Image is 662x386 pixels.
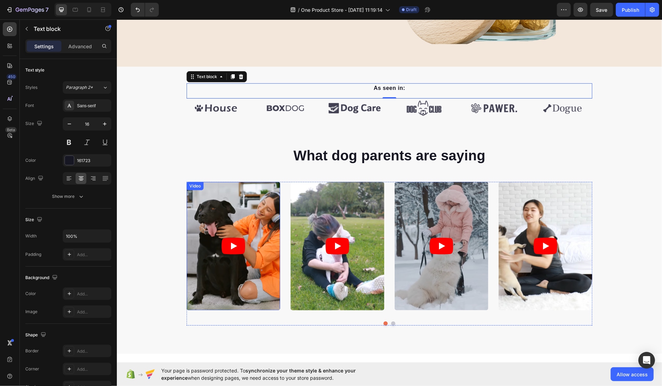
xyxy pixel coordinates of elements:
span: One Product Store - [DATE] 11:19:14 [301,6,382,14]
div: Add... [77,348,110,354]
div: Color [25,291,36,297]
p: What dog parents are saying [70,127,475,145]
div: Size [25,215,44,225]
div: 450 [7,74,17,79]
div: Font [25,102,34,109]
img: 495611768014373769-015d044c-5724-4b41-8847-1f399323f372.svg [208,79,267,99]
div: Add... [77,291,110,297]
button: Play [417,218,440,235]
div: Video [71,163,85,170]
p: Text block [34,25,93,33]
button: Save [590,3,613,17]
button: Play [209,218,232,235]
iframe: Design area [117,19,662,362]
div: Add... [77,366,110,372]
div: Beta [5,127,17,133]
span: Allow access [617,371,648,378]
div: Text style [25,67,44,73]
div: Shape [25,330,48,340]
button: Allow access [611,367,654,381]
div: Show more [52,193,85,200]
div: Add... [77,252,110,258]
div: Styles [25,84,37,91]
button: Show more [25,190,111,203]
span: / [298,6,300,14]
img: 495611768014373769-b5058420-69ea-48aa-aeae-7d446ad28bcc.svg [416,79,475,99]
div: Sans-serif [77,103,110,109]
span: Save [596,7,608,13]
img: 495611768014373769-7c4ce677-e43d-468f-bde9-8096624ab504.svg [347,79,406,99]
div: Color [25,157,36,163]
p: Settings [34,43,54,50]
div: Publish [622,6,639,14]
span: Draft [406,7,416,13]
p: Advanced [68,43,92,50]
button: Paragraph 2* [63,81,111,94]
p: 7 [45,6,49,14]
button: Play [105,218,128,235]
div: 161723 [77,158,110,164]
div: Corner [25,366,39,372]
button: Dot [274,302,278,306]
div: Size [25,119,44,128]
div: Image [25,309,37,315]
button: 7 [3,3,52,17]
div: Border [25,348,39,354]
div: Add... [77,309,110,315]
div: Open Intercom Messenger [638,352,655,369]
img: 495611768014373769-845474b4-0199-44d2-b62b-62102d00c11f.svg [139,79,198,99]
button: Dot [267,302,271,306]
span: Paragraph 2* [66,84,93,91]
input: Auto [63,230,111,242]
button: Play [313,218,336,235]
img: 495611768014373769-8f5bddfa-9d08-4d4c-b7cb-d365afa8f1ce.svg [278,79,337,99]
div: Width [25,233,37,239]
div: Undo/Redo [131,3,159,17]
div: Align [25,174,45,183]
div: Padding [25,251,41,258]
button: Publish [616,3,645,17]
span: Your page is password protected. To when designing pages, we need access to your store password. [161,367,383,381]
div: Background [25,273,59,283]
span: synchronize your theme style & enhance your experience [161,368,356,381]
